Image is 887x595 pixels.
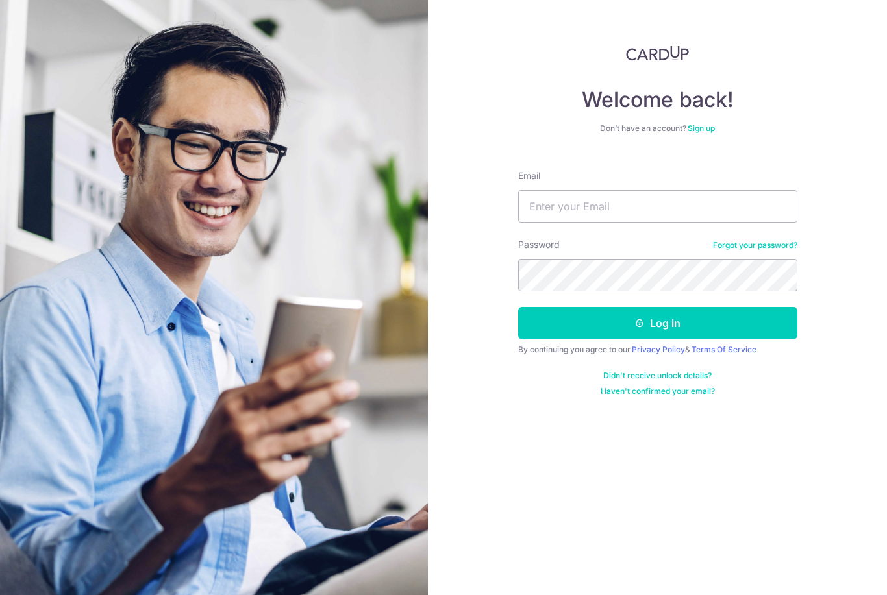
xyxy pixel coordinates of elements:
label: Password [518,238,560,251]
a: Terms Of Service [692,345,756,354]
a: Forgot your password? [713,240,797,250]
h4: Welcome back! [518,87,797,113]
img: CardUp Logo [626,45,690,61]
button: Log in [518,307,797,339]
div: By continuing you agree to our & [518,345,797,355]
a: Haven't confirmed your email? [601,386,715,396]
a: Didn't receive unlock details? [603,370,712,381]
input: Enter your Email [518,190,797,223]
a: Sign up [688,123,715,133]
div: Don’t have an account? [518,123,797,134]
a: Privacy Policy [632,345,685,354]
label: Email [518,169,540,182]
